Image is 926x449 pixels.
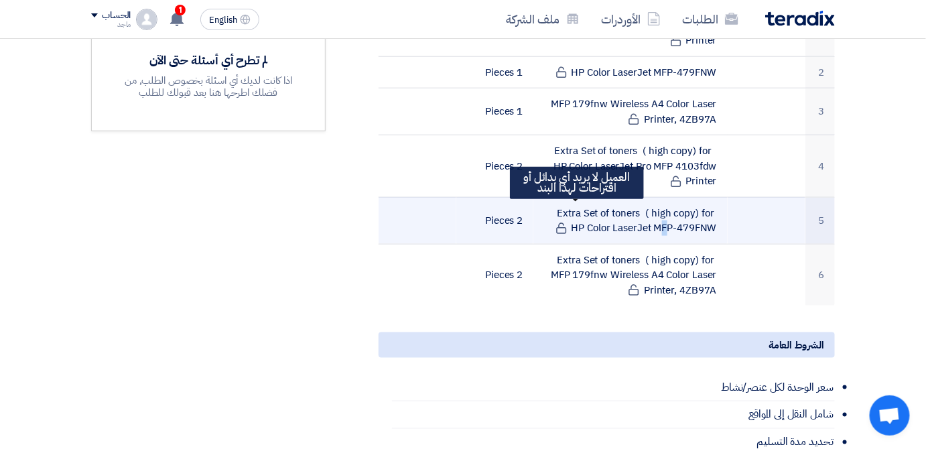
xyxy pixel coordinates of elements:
[769,338,824,352] span: الشروط العامة
[456,88,534,135] td: 1 Pieces
[456,135,534,198] td: 2 Pieces
[533,88,727,135] td: MFP 179fnw Wireless A4 Color Laser Printer, 4ZB97A
[805,135,836,198] td: 4
[533,56,727,88] td: HP Color LaserJet MFP-479FNW
[533,244,727,306] td: Extra Set of toners ( high copy) for MFP 179fnw Wireless A4 Color Laser Printer, 4ZB97A
[590,3,671,35] a: الأوردرات
[392,374,835,401] li: سعر الوحدة لكل عنصر/نشاط
[200,9,259,30] button: English
[456,197,534,244] td: 2 Pieces
[209,15,237,25] span: English
[111,52,306,68] div: لم تطرح أي أسئلة حتى الآن
[805,244,836,306] td: 6
[136,9,157,30] img: profile_test.png
[91,21,131,28] div: ماجد
[533,197,727,244] td: Extra Set of toners ( high copy) for HP Color LaserJet MFP-479FNW
[671,3,749,35] a: الطلبات
[765,11,835,26] img: Teradix logo
[111,74,306,99] div: اذا كانت لديك أي اسئلة بخصوص الطلب, من فضلك اطرحها هنا بعد قبولك للطلب
[392,401,835,429] li: شامل النقل إلى المواقع
[456,56,534,88] td: 1 Pieces
[524,169,631,196] span: العميل لا يريد أي بدائل أو اقتراحات لهذا البند
[175,5,186,15] span: 1
[102,10,131,21] div: الحساب
[870,395,910,436] div: Open chat
[456,244,534,306] td: 2 Pieces
[495,3,590,35] a: ملف الشركة
[533,135,727,198] td: Extra Set of toners ( high copy) for HP Color LaserJet Pro MFP 4103fdw Printer
[805,88,836,135] td: 3
[805,56,836,88] td: 2
[805,197,836,244] td: 5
